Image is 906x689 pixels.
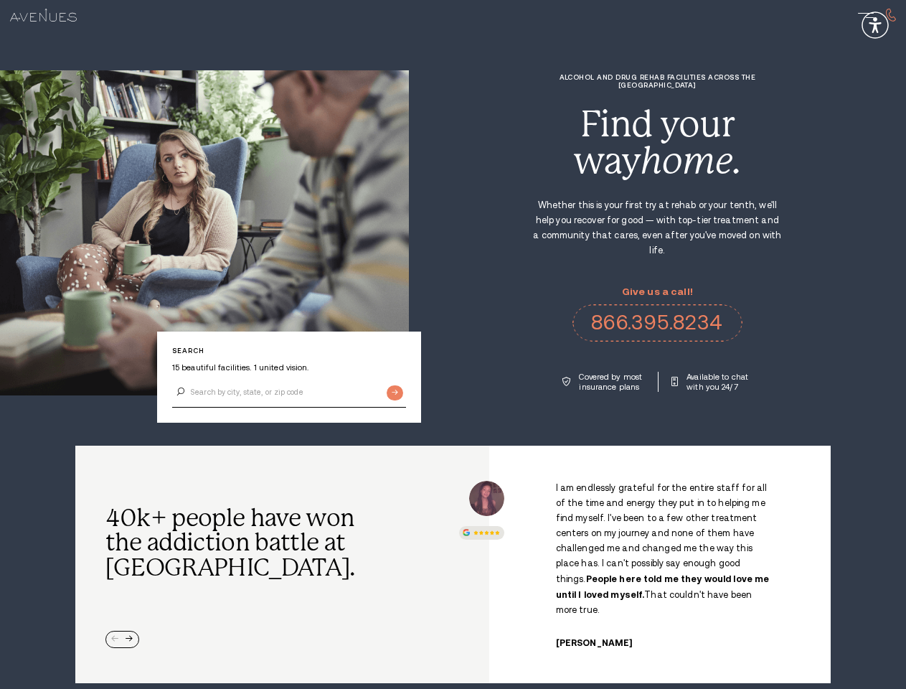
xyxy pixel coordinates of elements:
a: 866.395.8234 [572,304,742,342]
a: Available to chat with you 24/7 [671,372,752,392]
h1: Alcohol and Drug Rehab Facilities across the [GEOGRAPHIC_DATA] [532,73,783,89]
div: Next slide [126,636,133,643]
div: / [509,481,811,648]
p: Available to chat with you 24/7 [686,372,752,392]
i: home. [641,140,741,182]
p: 15 beautiful facilities. 1 united vision. [172,362,406,372]
cite: [PERSON_NAME] [556,638,633,648]
input: Search by city, state, or zip code [172,378,406,408]
p: I am endlessly grateful for the entire staff for all of the time and energy they put in to helpin... [556,481,775,618]
p: Give us a call! [572,286,742,297]
p: Covered by most insurance plans [579,372,644,392]
div: Find your way [532,106,783,179]
p: Search [172,347,406,355]
a: Covered by most insurance plans [562,372,644,392]
strong: People here told me they would love me until I loved myself. [556,573,770,600]
p: Whether this is your first try at rehab or your tenth, we'll help you recover for good — with top... [532,198,783,258]
input: Submit [387,385,403,400]
h2: 40k+ people have won the addiction battle at [GEOGRAPHIC_DATA]. [105,506,364,581]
